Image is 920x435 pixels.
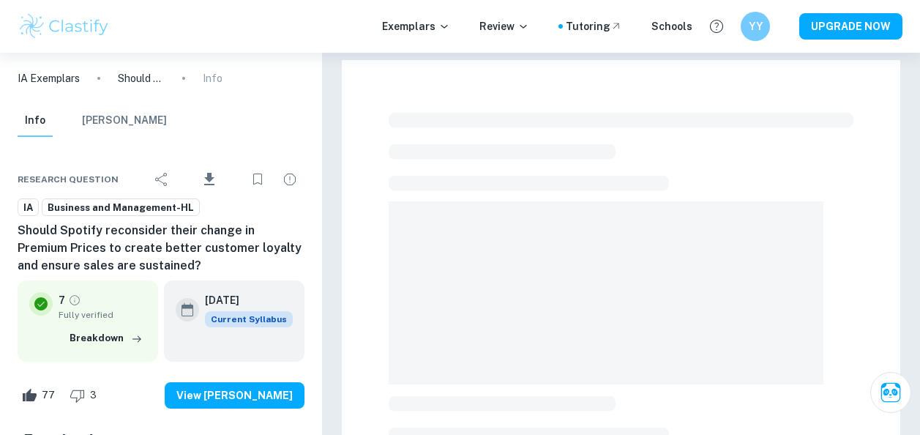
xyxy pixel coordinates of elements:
[59,292,65,308] p: 7
[179,160,240,198] div: Download
[18,384,63,407] div: Like
[205,311,293,327] div: This exemplar is based on the current syllabus. Feel free to refer to it for inspiration/ideas wh...
[18,201,38,215] span: IA
[118,70,165,86] p: Should Spotify reconsider their change in Premium Prices to create better customer loyalty and en...
[34,388,63,403] span: 77
[18,198,39,217] a: IA
[747,18,764,34] h6: YY
[18,222,304,275] h6: Should Spotify reconsider their change in Premium Prices to create better customer loyalty and en...
[66,384,105,407] div: Dislike
[799,13,902,40] button: UPGRADE NOW
[59,308,146,321] span: Fully verified
[243,165,272,194] div: Bookmark
[741,12,770,41] button: YY
[18,12,111,41] img: Clastify logo
[479,18,529,34] p: Review
[68,294,81,307] a: Grade fully verified
[870,372,911,413] button: Ask Clai
[82,388,105,403] span: 3
[18,70,80,86] a: IA Exemplars
[382,18,450,34] p: Exemplars
[205,292,281,308] h6: [DATE]
[66,327,146,349] button: Breakdown
[42,201,199,215] span: Business and Management-HL
[165,382,304,409] button: View [PERSON_NAME]
[203,70,222,86] p: Info
[205,311,293,327] span: Current Syllabus
[275,165,304,194] div: Report issue
[18,105,53,137] button: Info
[18,173,119,186] span: Research question
[704,14,729,39] button: Help and Feedback
[82,105,167,137] button: [PERSON_NAME]
[147,165,176,194] div: Share
[651,18,692,34] a: Schools
[566,18,622,34] a: Tutoring
[42,198,200,217] a: Business and Management-HL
